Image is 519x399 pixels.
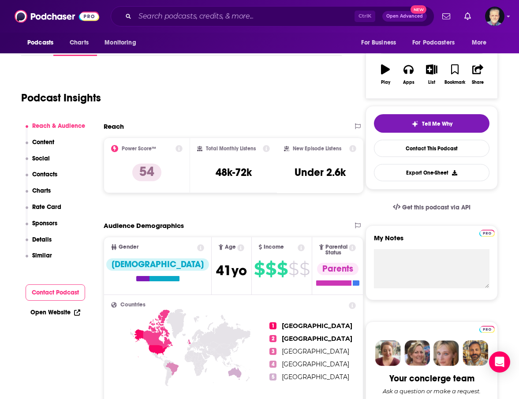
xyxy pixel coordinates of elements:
[325,244,347,256] span: Parental Status
[26,138,55,155] button: Content
[32,155,50,162] p: Social
[105,37,136,49] span: Monitoring
[104,221,184,230] h2: Audience Demographics
[32,138,54,146] p: Content
[98,34,147,51] button: open menu
[420,59,443,90] button: List
[216,262,247,279] span: 41 yo
[119,244,138,250] span: Gender
[386,14,423,19] span: Open Advanced
[402,204,470,211] span: Get this podcast via API
[479,230,495,237] img: Podchaser Pro
[479,326,495,333] img: Podchaser Pro
[106,258,209,271] div: [DEMOGRAPHIC_DATA]
[463,340,488,366] img: Jon Profile
[21,34,65,51] button: open menu
[422,120,452,127] span: Tell Me Why
[407,34,467,51] button: open menu
[26,122,86,138] button: Reach & Audience
[374,164,489,181] button: Export One-Sheet
[382,11,427,22] button: Open AdvancedNew
[467,59,489,90] button: Share
[282,322,352,330] span: [GEOGRAPHIC_DATA]
[254,262,265,276] span: $
[374,114,489,133] button: tell me why sparkleTell Me Why
[277,262,288,276] span: $
[355,11,375,22] span: Ctrl K
[411,120,418,127] img: tell me why sparkle
[381,80,390,85] div: Play
[122,145,156,152] h2: Power Score™
[265,262,276,276] span: $
[374,140,489,157] a: Contact This Podcast
[21,91,101,104] h1: Podcast Insights
[26,252,52,268] button: Similar
[412,37,455,49] span: For Podcasters
[32,187,51,194] p: Charts
[317,263,358,275] div: Parents
[32,236,52,243] p: Details
[269,348,276,355] span: 3
[479,324,495,333] a: Pro website
[26,220,58,236] button: Sponsors
[225,244,236,250] span: Age
[135,9,355,23] input: Search podcasts, credits, & more...
[26,155,50,171] button: Social
[299,262,310,276] span: $
[389,373,474,384] div: Your concierge team
[216,166,252,179] h3: 48k-72k
[466,34,498,51] button: open menu
[282,335,352,343] span: [GEOGRAPHIC_DATA]
[269,373,276,380] span: 5
[433,340,459,366] img: Jules Profile
[27,37,53,49] span: Podcasts
[26,203,62,220] button: Rate Card
[411,5,426,14] span: New
[403,80,414,85] div: Apps
[70,37,89,49] span: Charts
[485,7,504,26] button: Show profile menu
[386,197,478,218] a: Get this podcast via API
[264,244,284,250] span: Income
[26,236,52,252] button: Details
[26,284,86,301] button: Contact Podcast
[428,80,435,85] div: List
[383,388,481,395] div: Ask a question or make a request.
[269,361,276,368] span: 4
[439,9,454,24] a: Show notifications dropdown
[288,262,299,276] span: $
[120,302,146,308] span: Countries
[361,37,396,49] span: For Business
[15,8,99,25] img: Podchaser - Follow, Share and Rate Podcasts
[32,171,57,178] p: Contacts
[472,37,487,49] span: More
[282,347,349,355] span: [GEOGRAPHIC_DATA]
[32,203,61,211] p: Rate Card
[374,59,397,90] button: Play
[374,234,489,249] label: My Notes
[26,171,58,187] button: Contacts
[32,122,85,130] p: Reach & Audience
[404,340,430,366] img: Barbara Profile
[461,9,474,24] a: Show notifications dropdown
[485,7,504,26] img: User Profile
[32,252,52,259] p: Similar
[111,6,434,26] div: Search podcasts, credits, & more...
[269,335,276,342] span: 2
[485,7,504,26] span: Logged in as JonesLiterary
[282,373,349,381] span: [GEOGRAPHIC_DATA]
[479,228,495,237] a: Pro website
[397,59,420,90] button: Apps
[472,80,484,85] div: Share
[355,34,407,51] button: open menu
[32,220,57,227] p: Sponsors
[206,145,256,152] h2: Total Monthly Listens
[26,187,51,203] button: Charts
[104,122,124,131] h2: Reach
[30,309,80,316] a: Open Website
[64,34,94,51] a: Charts
[293,145,341,152] h2: New Episode Listens
[375,340,401,366] img: Sydney Profile
[282,360,349,368] span: [GEOGRAPHIC_DATA]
